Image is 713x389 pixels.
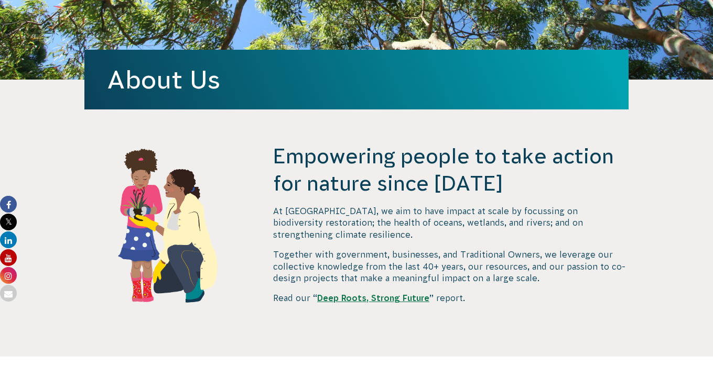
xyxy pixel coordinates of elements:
[273,142,629,197] h4: Empowering people to take action for nature since [DATE]
[273,249,629,284] p: Together with government, businesses, and Traditional Owners, we leverage our collective knowledg...
[317,293,429,303] a: Deep Roots, Strong Future
[107,65,606,94] h1: About Us
[273,292,629,304] p: Read our “ ” report.
[273,205,629,240] p: At [GEOGRAPHIC_DATA], we aim to have impact at scale by focussing on biodiversity restoration; th...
